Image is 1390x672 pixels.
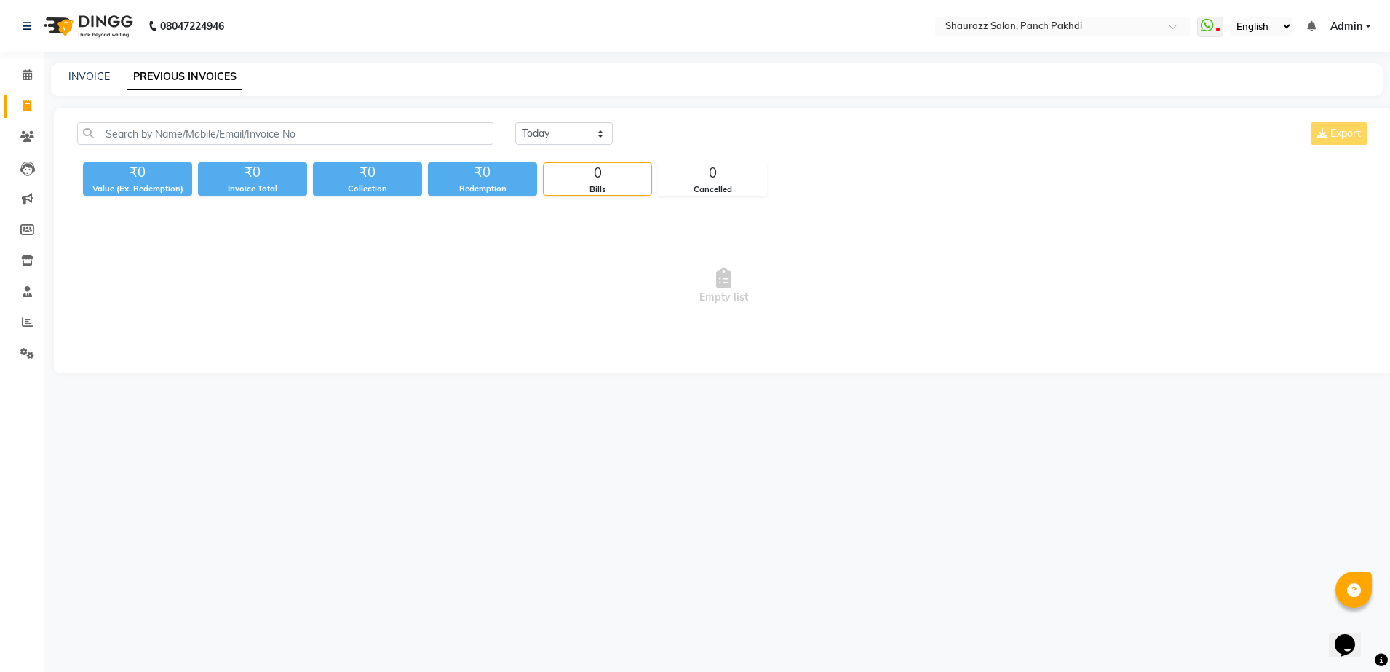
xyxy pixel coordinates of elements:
span: Admin [1330,19,1362,34]
div: ₹0 [428,162,537,183]
a: INVOICE [68,70,110,83]
div: ₹0 [83,162,192,183]
img: logo [37,6,137,47]
div: ₹0 [198,162,307,183]
div: 0 [659,163,766,183]
span: Empty list [77,213,1370,359]
div: Collection [313,183,422,195]
div: Invoice Total [198,183,307,195]
input: Search by Name/Mobile/Email/Invoice No [77,122,493,145]
div: ₹0 [313,162,422,183]
div: Cancelled [659,183,766,196]
iframe: chat widget [1329,614,1375,657]
div: Bills [544,183,651,196]
b: 08047224946 [160,6,224,47]
div: Value (Ex. Redemption) [83,183,192,195]
div: 0 [544,163,651,183]
a: PREVIOUS INVOICES [127,64,242,90]
div: Redemption [428,183,537,195]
